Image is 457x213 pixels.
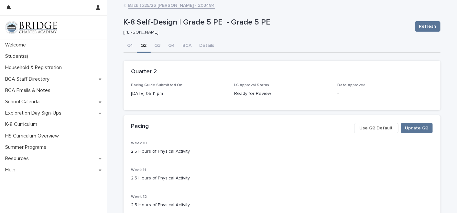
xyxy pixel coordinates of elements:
[5,21,57,34] img: V1C1m3IdTEidaUdm9Hs0
[196,39,218,53] button: Details
[419,23,436,30] span: Refresh
[128,1,215,9] a: Back to25/26 [PERSON_NAME] - 203484
[337,90,433,97] p: -
[165,39,179,53] button: Q4
[131,202,433,208] p: 2.5 Hours of Physical Activity
[131,141,147,145] span: Week 10
[137,39,151,53] button: Q2
[3,133,64,139] p: HS Curriculum Overview
[3,65,67,71] p: Household & Registration
[401,123,433,133] button: Update Q2
[131,148,433,155] p: 2.5 Hours of Physical Activity
[131,68,157,76] h2: Quarter 2
[3,110,67,116] p: Exploration Day Sign-Ups
[151,39,165,53] button: Q3
[131,90,227,97] p: [DATE] 05:11 pm
[3,144,51,150] p: Summer Programs
[131,123,149,130] h2: Pacing
[131,195,147,199] span: Week 12
[131,168,146,172] span: Week 11
[3,87,56,94] p: BCA Emails & Notes
[3,121,42,127] p: K-8 Curriculum
[131,175,433,182] p: 2.5 Hours of Physical Activity
[3,156,34,162] p: Resources
[3,42,31,48] p: Welcome
[3,53,33,59] p: Student(s)
[360,125,393,131] span: Use Q2 Default
[354,123,398,133] button: Use Q2 Default
[124,39,137,53] button: Q1
[124,30,407,35] p: [PERSON_NAME]
[337,83,365,87] span: Date Approved
[234,90,330,97] p: Ready for Review
[405,125,429,131] span: Update Q2
[3,76,55,82] p: BCA Staff Directory
[3,99,46,105] p: School Calendar
[3,167,21,173] p: Help
[124,18,410,27] p: K-8 Self-Design | Grade 5 PE - Grade 5 PE
[234,83,269,87] span: LC Approval Status
[415,21,441,32] button: Refresh
[179,39,196,53] button: BCA
[131,83,184,87] span: Pacing Guide Submitted On:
